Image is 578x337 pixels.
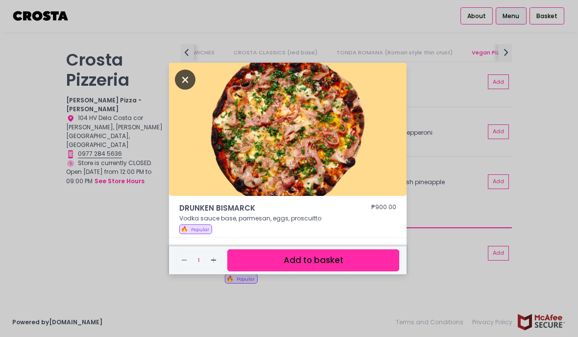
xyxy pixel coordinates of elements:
span: Popular [191,226,209,233]
button: Add to basket [227,249,399,271]
button: Close [175,74,195,84]
span: DRUNKEN BISMARCK [179,203,342,214]
span: 🔥 [181,225,188,233]
img: DRUNKEN BISMARCK [169,63,407,196]
p: Vodka sauce base, parmesan, eggs, proscuitto [179,214,396,223]
div: ₱900.00 [371,203,396,214]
